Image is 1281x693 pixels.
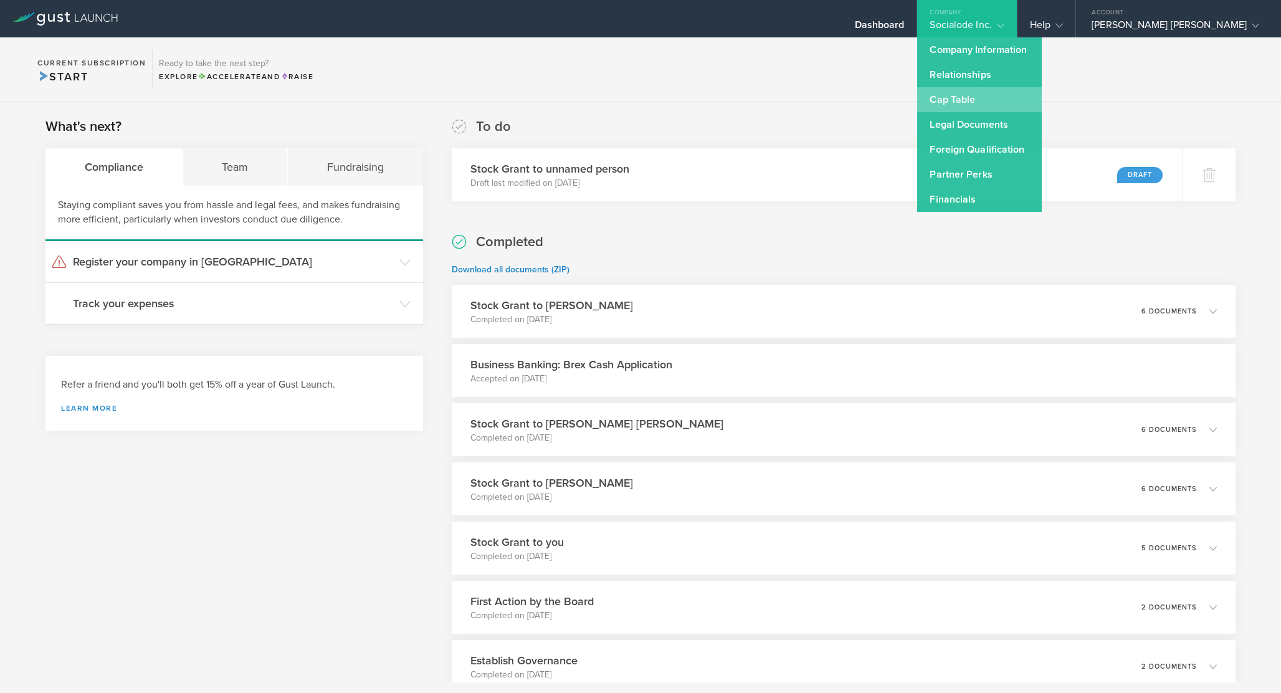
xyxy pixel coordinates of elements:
a: Download all documents (ZIP) [452,264,569,275]
a: Learn more [61,404,407,412]
h3: Ready to take the next step? [159,59,313,68]
p: 5 documents [1141,545,1197,552]
div: Staying compliant saves you from hassle and legal fees, and makes fundraising more efficient, par... [45,186,423,241]
div: Explore [159,71,313,82]
div: Team [183,148,288,186]
h3: Stock Grant to unnamed person [470,161,629,177]
p: 6 documents [1141,426,1197,433]
h3: Stock Grant to [PERSON_NAME] [PERSON_NAME] [470,416,723,432]
h3: Stock Grant to [PERSON_NAME] [470,297,633,313]
span: Raise [280,72,313,81]
p: Accepted on [DATE] [470,373,672,385]
p: Draft last modified on [DATE] [470,177,629,189]
h3: Stock Grant to [PERSON_NAME] [470,475,633,491]
h3: Establish Governance [470,652,578,669]
div: Fundraising [288,148,423,186]
h2: What's next? [45,118,121,136]
span: and [198,72,281,81]
p: Completed on [DATE] [470,550,564,563]
p: Completed on [DATE] [470,432,723,444]
p: 2 documents [1141,663,1197,670]
p: Completed on [DATE] [470,669,578,681]
div: Stock Grant to unnamed personDraft last modified on [DATE]Draft [452,148,1183,201]
h3: Register your company in [GEOGRAPHIC_DATA] [73,254,393,270]
h2: To do [476,118,511,136]
div: Ready to take the next step?ExploreAccelerateandRaise [152,50,320,88]
h2: Completed [476,233,543,251]
h2: Current Subscription [37,59,146,67]
iframe: Chat Widget [1219,633,1281,693]
h3: First Action by the Board [470,593,594,609]
p: 6 documents [1141,308,1197,315]
div: Dashboard [855,19,905,37]
p: Completed on [DATE] [470,313,633,326]
p: Completed on [DATE] [470,609,594,622]
p: 2 documents [1141,604,1197,611]
h3: Stock Grant to you [470,534,564,550]
span: Start [37,70,88,84]
p: Completed on [DATE] [470,491,633,504]
div: Socialode Inc. [930,19,1004,37]
p: 6 documents [1141,485,1197,492]
span: Accelerate [198,72,262,81]
div: Help [1030,19,1063,37]
h3: Refer a friend and you'll both get 15% off a year of Gust Launch. [61,378,407,392]
h3: Track your expenses [73,295,393,312]
div: Compliance [45,148,183,186]
h3: Business Banking: Brex Cash Application [470,356,672,373]
div: [PERSON_NAME] [PERSON_NAME] [1092,19,1259,37]
div: Draft [1117,167,1163,183]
